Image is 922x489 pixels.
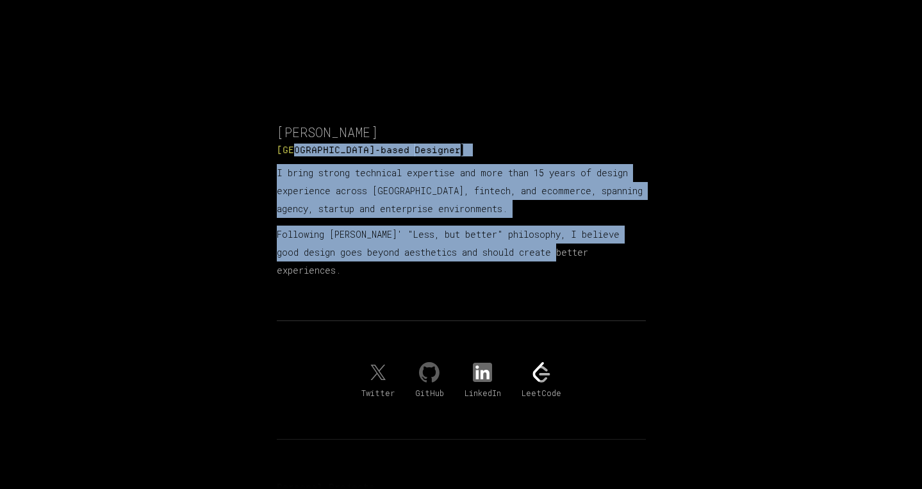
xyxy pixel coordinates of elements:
[368,362,388,383] img: Twitter
[522,362,561,398] a: LeetCode
[277,226,646,279] p: Following [PERSON_NAME]' "Less, but better" philosophy, I believe good design goes beyond aesthet...
[419,362,440,383] img: Github
[531,362,552,383] img: LeetCode
[277,164,646,218] p: I bring strong technical expertise and more than 15 years of design experience across [GEOGRAPHIC...
[415,362,444,398] a: GitHub
[277,123,646,141] h1: [PERSON_NAME]
[472,362,493,383] img: LinkedIn
[465,362,501,398] a: LinkedIn
[415,144,461,156] span: D e s i g n e r
[277,144,646,156] h2: [GEOGRAPHIC_DATA]-based
[361,362,395,398] a: Twitter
